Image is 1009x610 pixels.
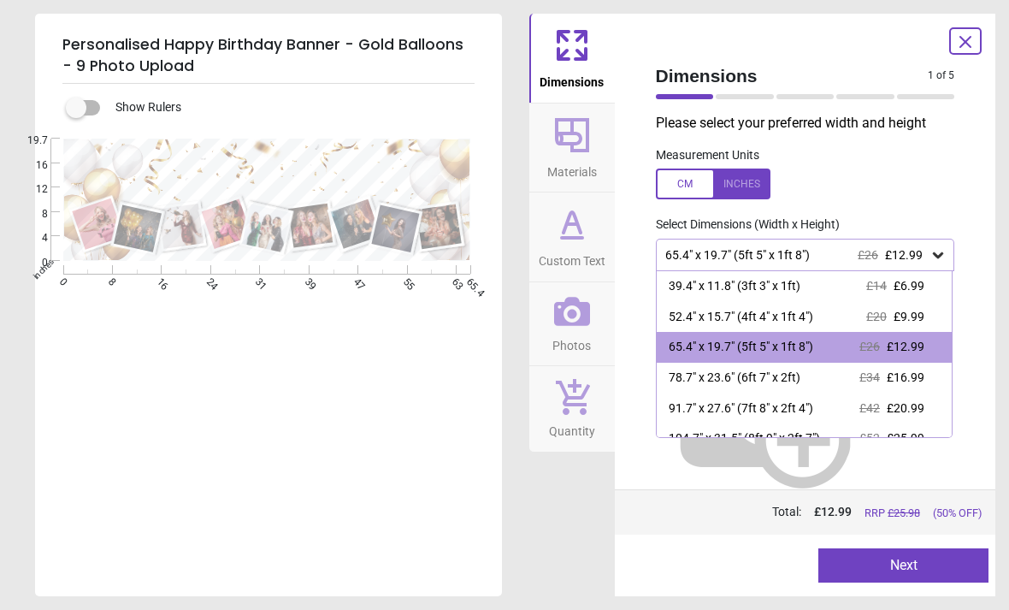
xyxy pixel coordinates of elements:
[529,14,615,103] button: Dimensions
[656,63,929,88] span: Dimensions
[859,340,880,353] span: £26
[15,207,48,222] span: 8
[669,430,820,447] div: 104.7" x 31.5" (8ft 9" x 2ft 7")
[539,245,605,270] span: Custom Text
[654,504,982,521] div: Total:
[814,504,852,521] span: £
[529,104,615,192] button: Materials
[933,506,982,521] span: (50% OFF)
[887,431,924,445] span: £25.99
[656,147,759,164] label: Measurement Units
[866,310,887,323] span: £20
[887,370,924,384] span: £16.99
[669,309,813,326] div: 52.4" x 15.7" (4ft 4" x 1ft 4")
[642,216,840,234] label: Select Dimensions (Width x Height)
[669,370,800,387] div: 78.7" x 23.6" (6ft 7" x 2ft)
[15,133,48,148] span: 19.7
[656,114,969,133] p: Please select your preferred width and height
[529,366,615,452] button: Quantity
[858,248,878,262] span: £26
[894,310,924,323] span: £9.99
[859,370,880,384] span: £34
[664,248,930,263] div: 65.4" x 19.7" (5ft 5" x 1ft 8")
[888,506,920,519] span: £ 25.98
[928,68,954,83] span: 1 of 5
[859,431,880,445] span: £52
[894,279,924,293] span: £6.99
[15,182,48,197] span: 12
[669,400,813,418] div: 91.7" x 27.6" (7ft 8" x 2ft 4")
[818,548,988,583] button: Next
[15,256,48,270] span: 0
[821,505,852,518] span: 12.99
[540,66,604,92] span: Dimensions
[547,156,597,181] span: Materials
[76,98,502,118] div: Show Rulers
[669,339,813,356] div: 65.4" x 19.7" (5ft 5" x 1ft 8")
[529,282,615,366] button: Photos
[885,248,923,262] span: £12.99
[552,329,591,355] span: Photos
[859,401,880,415] span: £42
[15,158,48,173] span: 16
[669,278,800,295] div: 39.4" x 11.8" (3ft 3" x 1ft)
[887,340,924,353] span: £12.99
[864,506,920,521] span: RRP
[15,231,48,246] span: 4
[866,279,887,293] span: £14
[887,401,924,415] span: £20.99
[62,27,475,84] h5: Personalised Happy Birthday Banner - Gold Balloons - 9 Photo Upload
[549,415,595,441] span: Quantity
[529,192,615,281] button: Custom Text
